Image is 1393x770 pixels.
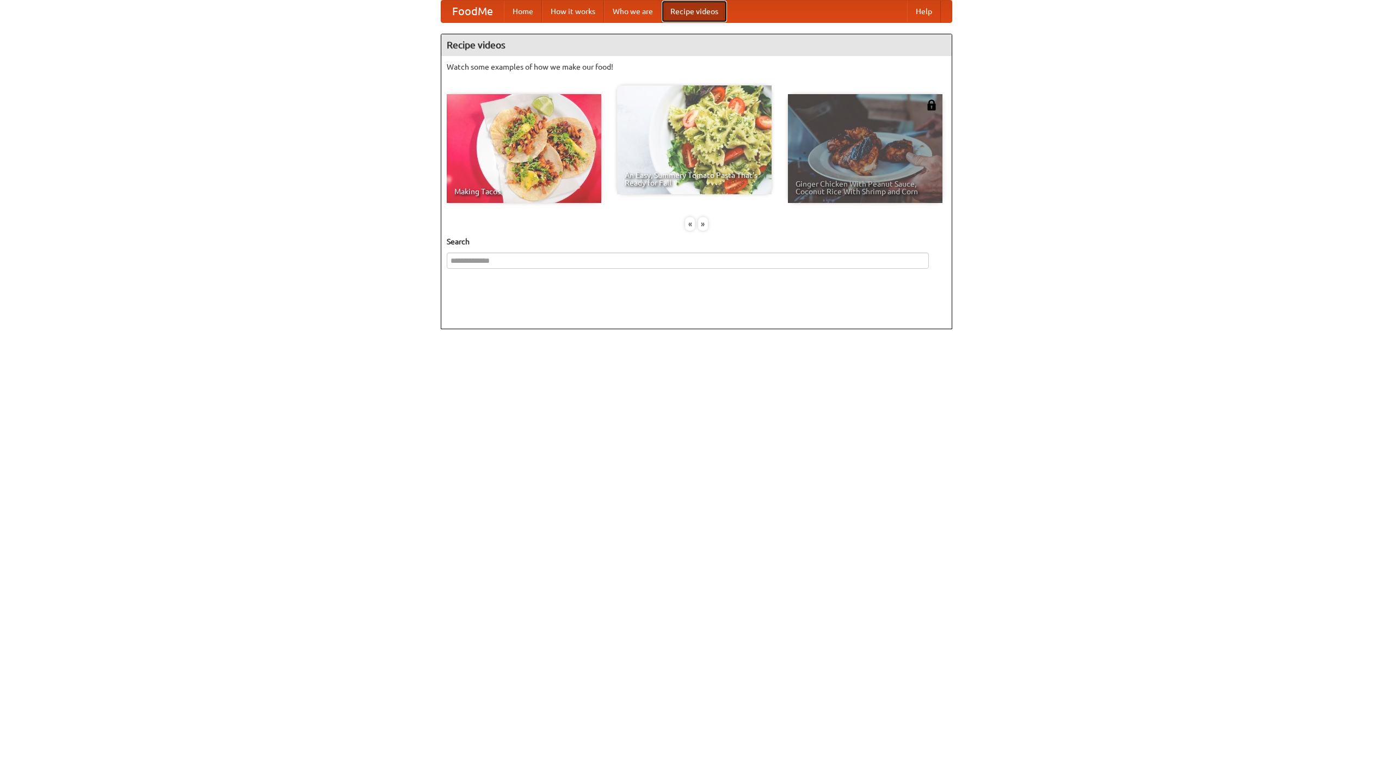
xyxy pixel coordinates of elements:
div: » [698,217,708,231]
div: « [685,217,695,231]
a: Recipe videos [662,1,727,22]
span: An Easy, Summery Tomato Pasta That's Ready for Fall [625,171,764,187]
a: Home [504,1,542,22]
span: Making Tacos [454,188,594,195]
h4: Recipe videos [441,34,952,56]
a: Who we are [604,1,662,22]
a: Making Tacos [447,94,601,203]
a: How it works [542,1,604,22]
a: An Easy, Summery Tomato Pasta That's Ready for Fall [617,85,772,194]
h5: Search [447,236,946,247]
img: 483408.png [926,100,937,110]
a: Help [907,1,941,22]
p: Watch some examples of how we make our food! [447,61,946,72]
a: FoodMe [441,1,504,22]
